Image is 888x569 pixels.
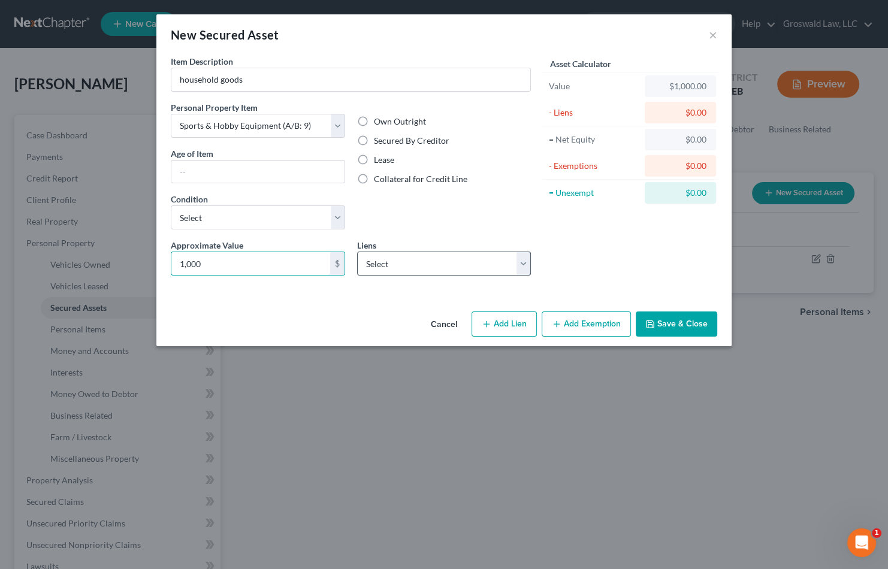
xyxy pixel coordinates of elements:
span: Approximate Value [171,240,243,250]
button: Cancel [421,313,467,337]
div: $0.00 [654,134,706,146]
span: 1 [872,528,881,538]
button: Save & Close [636,311,717,337]
div: = Net Equity [549,134,639,146]
div: Value [549,80,639,92]
label: Asset Calculator [550,57,611,70]
div: - Exemptions [549,160,639,172]
div: $1,000.00 [654,80,706,92]
div: - Liens [549,107,639,119]
button: × [709,28,717,42]
iframe: Intercom live chat [847,528,876,557]
div: $0.00 [654,187,706,199]
input: -- [171,161,345,183]
input: 0.00 [171,252,330,275]
label: Condition [171,193,208,205]
div: $ [330,252,345,275]
div: = Unexempt [549,187,639,199]
label: Lease [374,154,394,166]
label: Collateral for Credit Line [374,173,467,185]
label: Personal Property Item [171,101,258,114]
div: $0.00 [654,160,706,172]
button: Add Lien [472,311,537,337]
span: Item Description [171,56,233,66]
div: New Secured Asset [171,26,279,43]
label: Own Outright [374,116,426,128]
label: Liens [357,239,376,252]
div: $0.00 [654,107,706,119]
button: Add Exemption [542,311,631,337]
label: Secured By Creditor [374,135,449,147]
label: Age of Item [171,147,213,160]
input: Describe... [171,68,530,91]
